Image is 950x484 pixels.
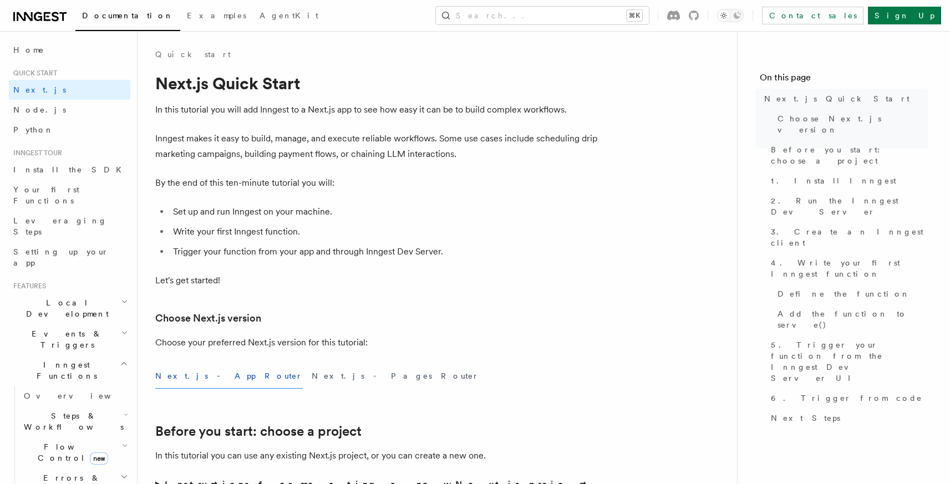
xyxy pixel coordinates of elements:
[9,160,130,180] a: Install the SDK
[180,3,253,30] a: Examples
[760,71,928,89] h4: On this page
[771,175,896,186] span: 1. Install Inngest
[187,11,246,20] span: Examples
[170,204,599,220] li: Set up and run Inngest on your machine.
[13,185,79,205] span: Your first Functions
[771,393,922,404] span: 6. Trigger from code
[9,242,130,273] a: Setting up your app
[762,7,863,24] a: Contact sales
[155,424,362,439] a: Before you start: choose a project
[717,9,744,22] button: Toggle dark mode
[19,410,124,432] span: Steps & Workflows
[253,3,325,30] a: AgentKit
[436,7,649,24] button: Search...⌘K
[9,40,130,60] a: Home
[778,113,928,135] span: Choose Next.js version
[778,308,928,330] span: Add the function to serve()
[766,191,928,222] a: 2. Run the Inngest Dev Server
[312,364,479,389] button: Next.js - Pages Router
[90,452,108,465] span: new
[868,7,941,24] a: Sign Up
[170,224,599,240] li: Write your first Inngest function.
[9,355,130,386] button: Inngest Functions
[766,388,928,408] a: 6. Trigger from code
[260,11,318,20] span: AgentKit
[771,339,928,384] span: 5. Trigger your function from the Inngest Dev Server UI
[9,282,46,291] span: Features
[771,195,928,217] span: 2. Run the Inngest Dev Server
[766,140,928,171] a: Before you start: choose a project
[9,120,130,140] a: Python
[771,226,928,248] span: 3. Create an Inngest client
[773,109,928,140] a: Choose Next.js version
[75,3,180,31] a: Documentation
[9,180,130,211] a: Your first Functions
[766,335,928,388] a: 5. Trigger your function from the Inngest Dev Server UI
[24,391,138,400] span: Overview
[627,10,642,21] kbd: ⌘K
[155,102,599,118] p: In this tutorial you will add Inngest to a Next.js app to see how easy it can be to build complex...
[766,171,928,191] a: 1. Install Inngest
[9,293,130,324] button: Local Development
[13,247,109,267] span: Setting up your app
[82,11,174,20] span: Documentation
[155,175,599,191] p: By the end of this ten-minute tutorial you will:
[155,73,599,93] h1: Next.js Quick Start
[13,85,66,94] span: Next.js
[155,49,231,60] a: Quick start
[9,324,130,355] button: Events & Triggers
[19,386,130,406] a: Overview
[9,149,62,157] span: Inngest tour
[170,244,599,259] li: Trigger your function from your app and through Inngest Dev Server.
[19,441,122,463] span: Flow Control
[9,100,130,120] a: Node.js
[19,406,130,437] button: Steps & Workflows
[771,412,840,424] span: Next Steps
[9,69,57,78] span: Quick start
[155,364,303,389] button: Next.js - App Router
[13,125,54,134] span: Python
[155,273,599,288] p: Let's get started!
[778,288,910,299] span: Define the function
[9,359,120,381] span: Inngest Functions
[771,144,928,166] span: Before you start: choose a project
[9,328,121,350] span: Events & Triggers
[155,310,261,326] a: Choose Next.js version
[771,257,928,279] span: 4. Write your first Inngest function
[13,216,107,236] span: Leveraging Steps
[9,80,130,100] a: Next.js
[13,105,66,114] span: Node.js
[766,253,928,284] a: 4. Write your first Inngest function
[155,448,599,463] p: In this tutorial you can use any existing Next.js project, or you can create a new one.
[766,408,928,428] a: Next Steps
[773,304,928,335] a: Add the function to serve()
[764,93,910,104] span: Next.js Quick Start
[13,165,128,174] span: Install the SDK
[19,437,130,468] button: Flow Controlnew
[766,222,928,253] a: 3. Create an Inngest client
[760,89,928,109] a: Next.js Quick Start
[9,297,121,319] span: Local Development
[773,284,928,304] a: Define the function
[13,44,44,55] span: Home
[9,211,130,242] a: Leveraging Steps
[155,131,599,162] p: Inngest makes it easy to build, manage, and execute reliable workflows. Some use cases include sc...
[155,335,599,350] p: Choose your preferred Next.js version for this tutorial:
